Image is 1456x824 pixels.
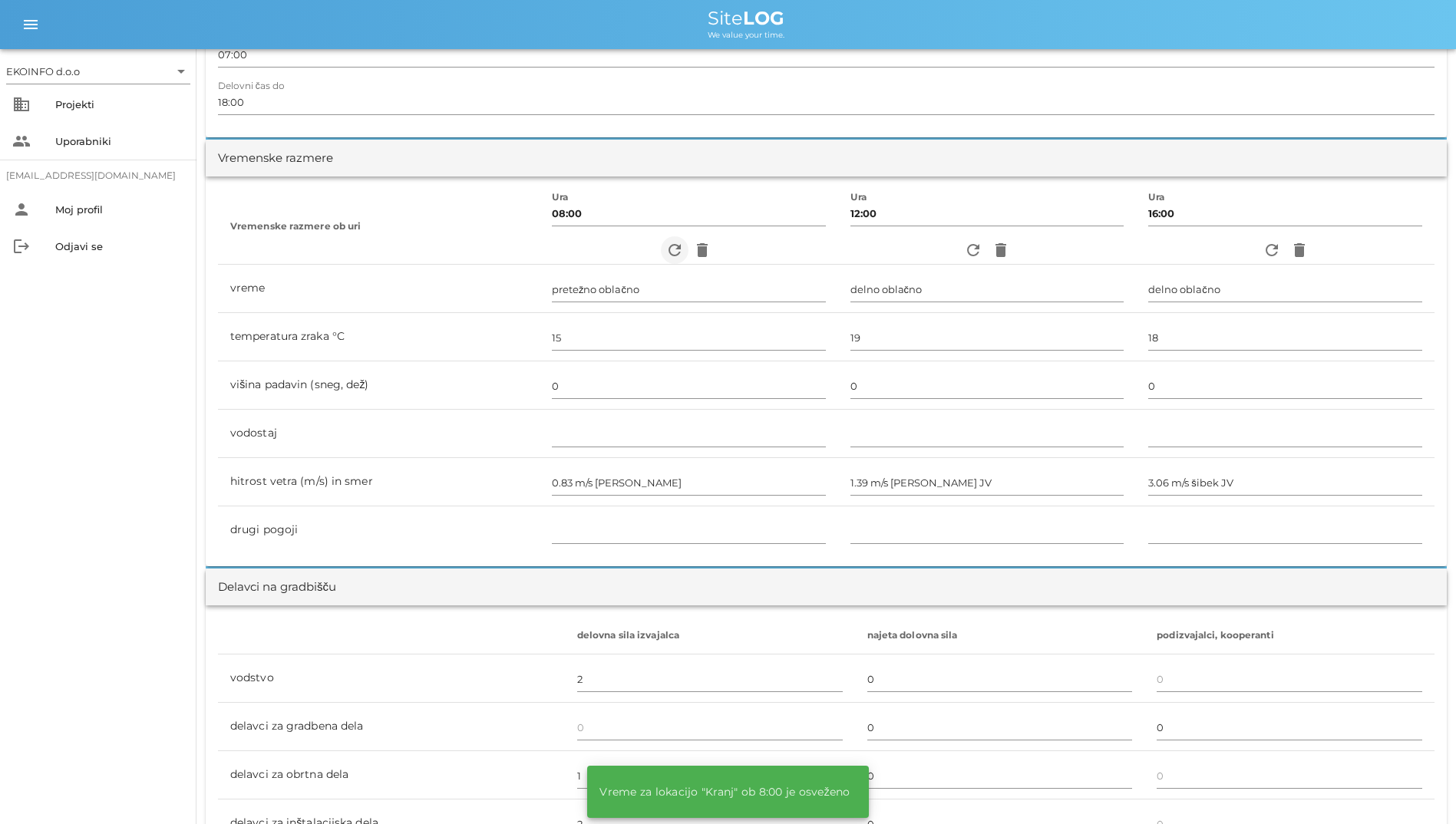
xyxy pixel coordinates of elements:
input: 0 [1157,667,1422,691]
i: delete [992,241,1010,259]
div: Projekti [55,98,184,110]
input: 0 [1157,715,1422,740]
div: Moj profil [55,203,184,216]
div: Vremenske razmere [218,150,333,167]
td: vodstvo [218,654,565,703]
div: Vreme za lokacijo "Kranj" ob 8:00 je osveženo [587,773,862,810]
span: Site [708,7,784,29]
input: 0 [867,763,1133,788]
input: 0 [577,667,843,691]
th: delovna sila izvajalca [565,618,855,654]
i: business [12,95,31,114]
label: Ura [850,192,867,203]
span: We value your time. [708,30,784,40]
label: Ura [552,192,569,203]
input: 0 [1157,763,1422,788]
i: arrow_drop_down [172,62,190,81]
div: EKOINFO d.o.o [6,59,190,84]
label: Ura [1148,192,1165,203]
b: LOG [743,7,784,29]
i: refresh [1263,241,1281,259]
td: delavci za gradbena dela [218,703,565,751]
div: EKOINFO d.o.o [6,64,80,78]
i: logout [12,237,31,255]
div: Pripomoček za klepet [1236,658,1456,824]
td: vreme [218,265,540,313]
th: podizvajalci, kooperanti [1144,618,1435,654]
td: vodostaj [218,410,540,458]
i: people [12,132,31,150]
i: menu [21,15,40,34]
i: refresh [665,241,684,259]
i: delete [693,241,711,259]
td: hitrost vetra (m/s) in smer [218,458,540,506]
td: delavci za obrtna dela [218,751,565,799]
input: 0 [577,763,843,788]
th: Vremenske razmere ob uri [218,189,540,265]
td: višina padavin (sneg, dež) [218,361,540,410]
th: najeta dolovna sila [855,618,1145,654]
label: Delovni čas do [218,81,284,92]
i: person [12,200,31,219]
input: 0 [867,667,1133,691]
div: Delavci na gradbišču [218,578,336,596]
td: drugi pogoji [218,506,540,554]
input: 0 [867,715,1133,740]
div: Odjavi se [55,240,184,252]
div: Uporabniki [55,135,184,147]
td: temperatura zraka °C [218,313,540,361]
iframe: Chat Widget [1236,658,1456,824]
i: refresh [964,241,982,259]
input: 0 [577,715,843,740]
i: delete [1290,241,1309,259]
